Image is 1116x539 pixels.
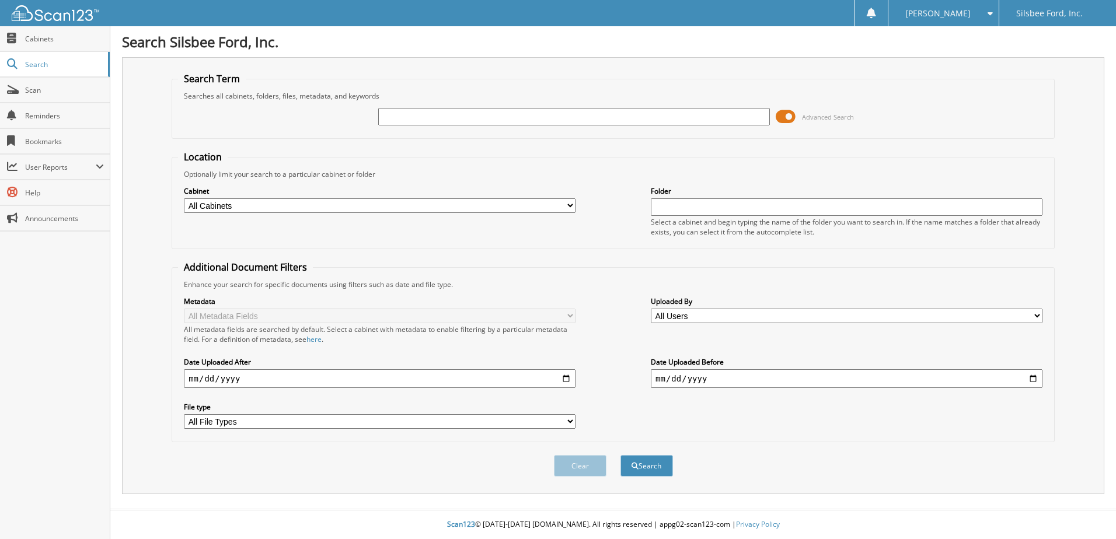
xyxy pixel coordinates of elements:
span: Scan [25,85,104,95]
span: [PERSON_NAME] [905,10,971,17]
span: Reminders [25,111,104,121]
div: Searches all cabinets, folders, files, metadata, and keywords [178,91,1048,101]
legend: Additional Document Filters [178,261,313,274]
input: end [651,369,1042,388]
label: Metadata [184,296,576,306]
button: Clear [554,455,606,477]
span: Scan123 [447,519,475,529]
label: Date Uploaded Before [651,357,1042,367]
div: Select a cabinet and begin typing the name of the folder you want to search in. If the name match... [651,217,1042,237]
div: Optionally limit your search to a particular cabinet or folder [178,169,1048,179]
legend: Location [178,150,228,163]
span: Help [25,188,104,198]
h1: Search Silsbee Ford, Inc. [122,32,1104,51]
span: Cabinets [25,34,104,44]
label: File type [184,402,576,412]
img: scan123-logo-white.svg [12,5,99,21]
span: User Reports [25,162,96,172]
iframe: Chat Widget [1058,483,1116,539]
label: Cabinet [184,186,576,196]
span: Bookmarks [25,136,104,146]
a: here [306,334,322,344]
input: start [184,369,576,388]
button: Search [620,455,673,477]
legend: Search Term [178,72,246,85]
div: Enhance your search for specific documents using filters such as date and file type. [178,279,1048,289]
div: All metadata fields are searched by default. Select a cabinet with metadata to enable filtering b... [184,324,576,344]
span: Announcements [25,213,104,223]
span: Advanced Search [802,113,854,121]
a: Privacy Policy [736,519,780,529]
label: Date Uploaded After [184,357,576,367]
span: Silsbee Ford, Inc. [1016,10,1083,17]
span: Search [25,60,102,69]
label: Folder [651,186,1042,196]
label: Uploaded By [651,296,1042,306]
div: © [DATE]-[DATE] [DOMAIN_NAME]. All rights reserved | appg02-scan123-com | [110,510,1116,539]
